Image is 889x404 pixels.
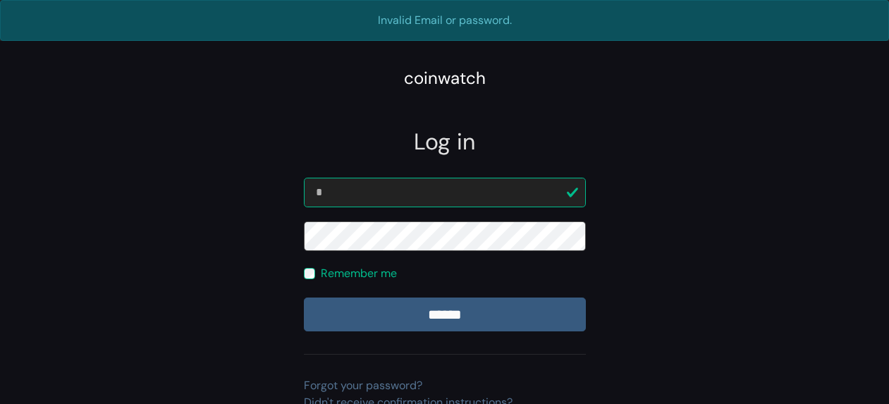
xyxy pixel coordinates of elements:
[404,66,486,91] div: coinwatch
[404,73,486,87] a: coinwatch
[304,128,586,155] h2: Log in
[304,378,422,393] a: Forgot your password?
[321,265,397,282] label: Remember me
